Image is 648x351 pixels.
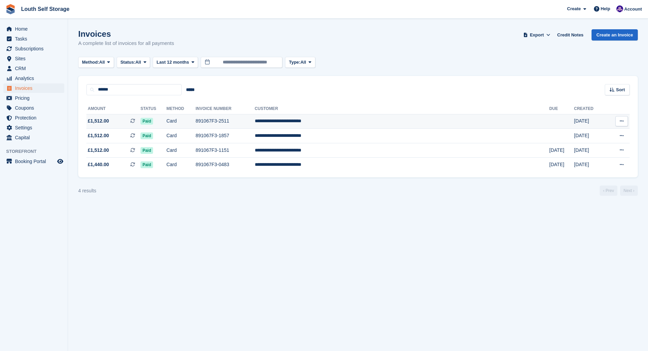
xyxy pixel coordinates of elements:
td: Card [166,114,196,129]
a: Credit Notes [554,29,586,41]
span: Invoices [15,83,56,93]
span: £1,440.00 [88,161,109,168]
td: [DATE] [549,143,574,158]
td: [DATE] [574,158,606,172]
a: menu [3,157,64,166]
td: [DATE] [549,158,574,172]
span: Type: [289,59,300,66]
td: 891067F3-0483 [196,158,255,172]
span: Paid [140,161,153,168]
a: menu [3,103,64,113]
span: Coupons [15,103,56,113]
span: All [300,59,306,66]
button: Type: All [285,57,315,68]
a: menu [3,34,64,44]
span: CRM [15,64,56,73]
td: 891067F3-2511 [196,114,255,129]
a: Next [620,186,638,196]
td: [DATE] [574,114,606,129]
span: Sort [616,86,625,93]
button: Last 12 months [153,57,198,68]
span: Account [624,6,642,13]
th: Customer [255,103,549,114]
span: Last 12 months [156,59,189,66]
a: menu [3,93,64,103]
td: Card [166,143,196,158]
span: Pricing [15,93,56,103]
div: 4 results [78,187,96,194]
td: [DATE] [574,143,606,158]
a: menu [3,123,64,132]
span: Analytics [15,74,56,83]
a: Previous [600,186,617,196]
th: Status [140,103,166,114]
span: Method: [82,59,99,66]
img: stora-icon-8386f47178a22dfd0bd8f6a31ec36ba5ce8667c1dd55bd0f319d3a0aa187defe.svg [5,4,16,14]
th: Method [166,103,196,114]
span: Status: [120,59,135,66]
span: £1,512.00 [88,117,109,125]
a: menu [3,64,64,73]
td: Card [166,129,196,143]
span: All [135,59,141,66]
a: menu [3,74,64,83]
a: Louth Self Storage [18,3,72,15]
th: Amount [86,103,140,114]
button: Export [522,29,552,41]
td: Card [166,158,196,172]
span: Create [567,5,581,12]
span: Protection [15,113,56,123]
span: Export [530,32,544,38]
span: Subscriptions [15,44,56,53]
td: [DATE] [574,129,606,143]
p: A complete list of invoices for all payments [78,39,174,47]
span: Storefront [6,148,68,155]
a: menu [3,54,64,63]
nav: Page [598,186,639,196]
span: £1,512.00 [88,132,109,139]
th: Invoice Number [196,103,255,114]
span: Paid [140,147,153,154]
a: Preview store [56,157,64,165]
span: All [99,59,105,66]
button: Method: All [78,57,114,68]
a: menu [3,24,64,34]
span: Booking Portal [15,157,56,166]
a: menu [3,113,64,123]
span: Settings [15,123,56,132]
span: Home [15,24,56,34]
th: Created [574,103,606,114]
h1: Invoices [78,29,174,38]
td: 891067F3-1857 [196,129,255,143]
span: Paid [140,132,153,139]
span: Help [601,5,610,12]
span: £1,512.00 [88,147,109,154]
a: menu [3,133,64,142]
span: Capital [15,133,56,142]
a: menu [3,83,64,93]
button: Status: All [117,57,150,68]
td: 891067F3-1151 [196,143,255,158]
span: Paid [140,118,153,125]
th: Due [549,103,574,114]
span: Tasks [15,34,56,44]
a: menu [3,44,64,53]
img: Matthew Frith [616,5,623,12]
span: Sites [15,54,56,63]
a: Create an Invoice [592,29,638,41]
